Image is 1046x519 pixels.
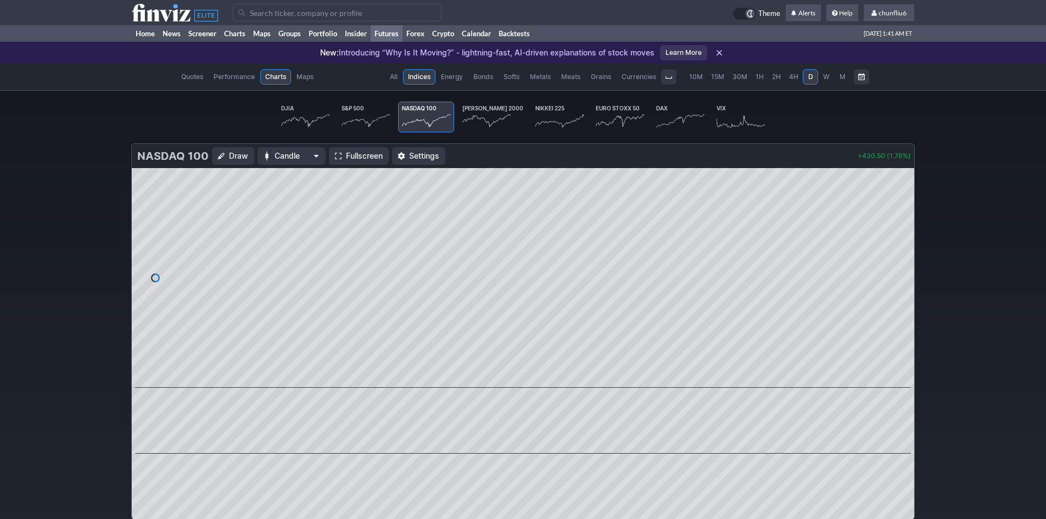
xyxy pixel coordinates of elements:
span: M [840,72,846,81]
a: Energy [436,69,468,85]
button: Draw [212,147,254,165]
span: 2H [772,72,781,81]
a: Charts [260,69,291,85]
a: [PERSON_NAME] 2000 [458,102,527,132]
a: Meats [556,69,585,85]
a: Performance [209,69,260,85]
a: DAX [652,102,708,132]
span: [DATE] 1:41 AM ET [864,25,912,42]
span: Performance [214,71,255,82]
span: [PERSON_NAME] 2000 [462,105,523,111]
a: News [159,25,184,42]
span: Candle [275,150,309,161]
a: 10M [685,69,707,85]
a: Indices [403,69,435,85]
p: Introducing “Why Is It Moving?” - lightning-fast, AI-driven explanations of stock moves [320,47,655,58]
a: 2H [768,69,785,85]
a: Nasdaq 100 [398,102,454,132]
span: W [823,72,830,81]
a: Calendar [458,25,495,42]
a: Crypto [428,25,458,42]
a: Maps [292,69,318,85]
a: Charts [220,25,249,42]
a: Learn More [660,45,707,60]
p: +430.50 (1.76%) [858,153,911,159]
button: Range [854,69,869,85]
a: 30M [729,69,751,85]
a: Euro Stoxx 50 [592,102,648,132]
span: DAX [656,105,668,111]
button: Chart Type [258,147,326,165]
a: Alerts [786,4,821,22]
span: Softs [504,71,519,82]
span: Meats [561,71,580,82]
a: D [803,69,818,85]
span: 10M [689,72,703,81]
button: Settings [392,147,445,165]
a: VIX [713,102,769,132]
a: Home [132,25,159,42]
a: Maps [249,25,275,42]
a: Futures [371,25,402,42]
h3: Nasdaq 100 [137,148,209,164]
span: New: [320,48,339,57]
span: 1H [756,72,764,81]
span: Quotes [181,71,203,82]
span: Grains [591,71,611,82]
a: W [819,69,834,85]
button: Interval [661,69,676,85]
span: Maps [297,71,314,82]
a: Forex [402,25,428,42]
a: Metals [525,69,556,85]
span: 4H [789,72,798,81]
span: Settings [409,150,439,161]
a: Grains [586,69,616,85]
span: chunfliu6 [879,9,907,17]
span: 30M [732,72,747,81]
a: Insider [341,25,371,42]
span: Nasdaq 100 [402,105,437,111]
a: S&P 500 [338,102,394,132]
a: M [835,69,850,85]
a: Screener [184,25,220,42]
span: Draw [229,150,248,161]
span: Nikkei 225 [535,105,564,111]
a: Softs [499,69,524,85]
a: All [385,69,402,85]
a: Bonds [468,69,498,85]
a: chunfliu6 [864,4,914,22]
a: 1H [752,69,768,85]
a: Theme [733,8,780,20]
span: Euro Stoxx 50 [596,105,640,111]
span: S&P 500 [342,105,364,111]
input: Search [233,4,441,21]
span: Indices [408,71,430,82]
span: DJIA [281,105,294,111]
span: VIX [717,105,726,111]
span: Theme [758,8,780,20]
span: 15M [711,72,724,81]
span: D [808,72,813,81]
a: Backtests [495,25,534,42]
a: Portfolio [305,25,341,42]
span: Metals [530,71,551,82]
a: Currencies [617,69,661,85]
span: All [390,71,398,82]
a: Nikkei 225 [532,102,588,132]
a: Help [826,4,858,22]
a: Groups [275,25,305,42]
a: Fullscreen [329,147,389,165]
a: Quotes [176,69,208,85]
span: Charts [265,71,286,82]
span: Fullscreen [346,150,383,161]
span: Energy [441,71,463,82]
a: 4H [785,69,802,85]
a: DJIA [277,102,333,132]
a: 15M [707,69,728,85]
span: Bonds [473,71,493,82]
span: Currencies [622,71,656,82]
